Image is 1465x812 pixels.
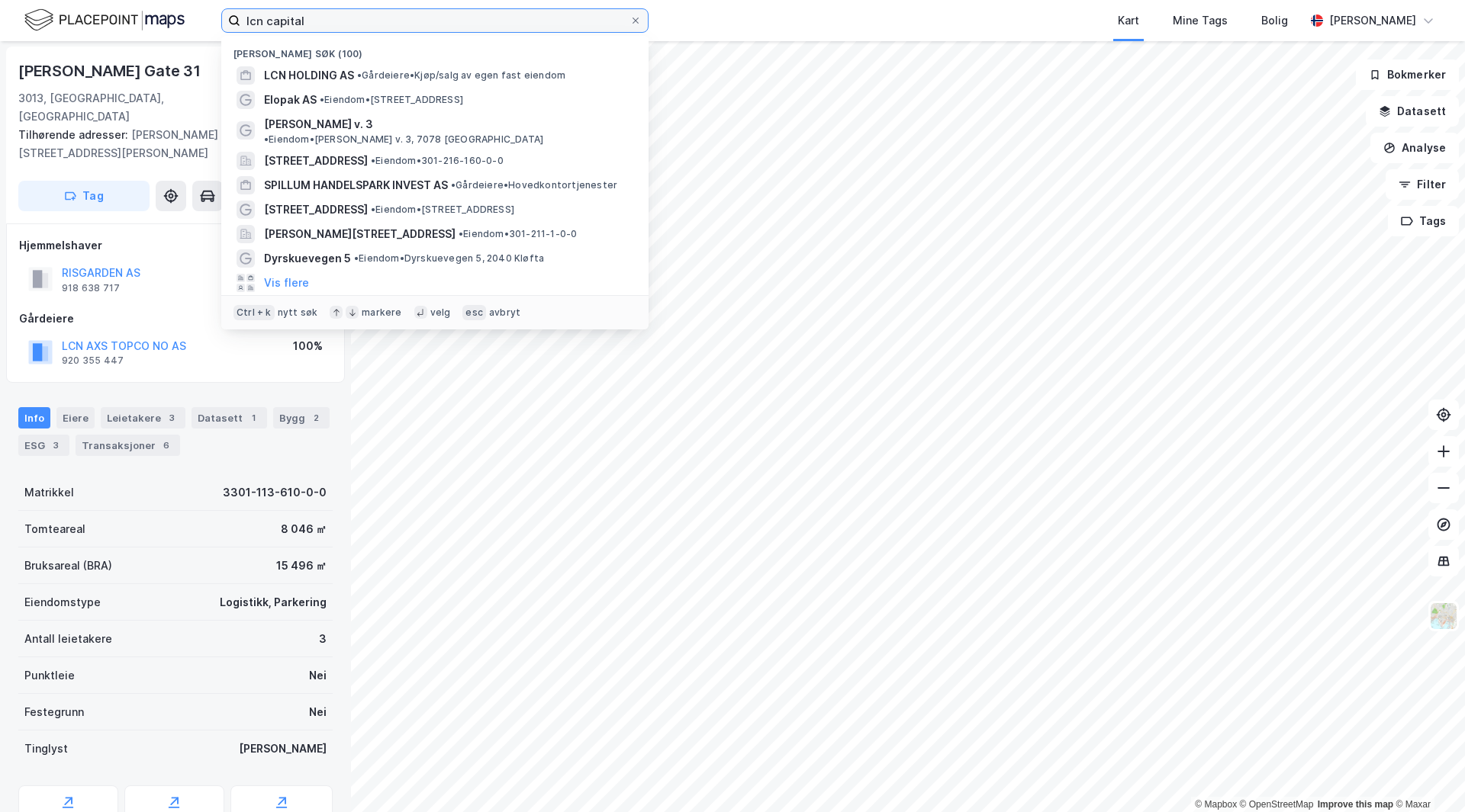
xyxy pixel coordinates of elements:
[308,410,324,425] div: 2
[1386,169,1459,200] button: Filter
[62,282,120,294] div: 918 638 717
[24,666,75,685] div: Punktleie
[101,407,185,428] div: Leietakere
[459,228,463,239] span: •
[489,307,520,319] div: avbryt
[273,407,330,428] div: Bygg
[264,249,351,268] span: Dyrskuevegen 5
[357,69,362,81] span: •
[354,252,359,264] span: •
[320,94,463,106] span: Eiendom • [STREET_ADDRESS]
[1261,11,1288,30] div: Bolig
[24,703,84,721] div: Festegrunn
[264,115,373,133] span: [PERSON_NAME] v. 3
[19,236,332,255] div: Hjemmelshaver
[223,483,327,502] div: 3301-113-610-0-0
[264,152,368,170] span: [STREET_ADDRESS]
[1429,602,1458,631] img: Z
[319,630,327,648] div: 3
[76,435,180,456] div: Transaksjoner
[264,133,269,145] span: •
[24,7,185,34] img: logo.f888ab2527a4732fd821a326f86c7f29.svg
[1388,206,1459,236] button: Tags
[24,520,85,538] div: Tomteareal
[18,128,131,141] span: Tilhørende adresser:
[281,520,327,538] div: 8 046 ㎡
[1329,11,1416,30] div: [PERSON_NAME]
[371,204,514,216] span: Eiendom • [STREET_ADDRESS]
[451,179,617,191] span: Gårdeiere • Hovedkontortjenester
[293,337,323,355] div: 100%
[430,307,451,319] div: velg
[18,407,50,428] div: Info
[192,407,267,428] div: Datasett
[264,225,456,243] span: [PERSON_NAME][STREET_ADDRESS]
[24,557,112,575] div: Bruksareal (BRA)
[1318,799,1393,810] a: Improve this map
[264,66,354,85] span: LCN HOLDING AS
[1173,11,1228,30] div: Mine Tags
[371,204,375,215] span: •
[309,666,327,685] div: Nei
[357,69,565,82] span: Gårdeiere • Kjøp/salg av egen fast eiendom
[264,201,368,219] span: [STREET_ADDRESS]
[221,36,649,63] div: [PERSON_NAME] søk (100)
[264,91,317,109] span: Elopak AS
[24,593,101,611] div: Eiendomstype
[24,740,68,758] div: Tinglyst
[18,89,246,126] div: 3013, [GEOGRAPHIC_DATA], [GEOGRAPHIC_DATA]
[264,176,448,194] span: SPILLUM HANDELSPARK INVEST AS
[62,355,124,367] div: 920 355 447
[18,181,150,211] button: Tag
[1195,799,1237,810] a: Mapbox
[239,740,327,758] div: [PERSON_NAME]
[24,630,112,648] div: Antall leietakere
[354,252,544,265] span: Eiendom • Dyrskuevegen 5, 2040 Kløfta
[246,410,261,425] div: 1
[264,133,543,146] span: Eiendom • [PERSON_NAME] v. 3, 7078 [GEOGRAPHIC_DATA]
[264,274,309,292] button: Vis flere
[19,310,332,328] div: Gårdeiere
[18,435,69,456] div: ESG
[462,305,486,320] div: esc
[309,703,327,721] div: Nei
[1366,96,1459,127] button: Datasett
[1389,739,1465,812] iframe: Chat Widget
[233,305,275,320] div: Ctrl + k
[56,407,95,428] div: Eiere
[371,155,504,167] span: Eiendom • 301-216-160-0-0
[276,557,327,575] div: 15 496 ㎡
[371,155,375,166] span: •
[459,228,577,240] span: Eiendom • 301-211-1-0-0
[159,438,174,453] div: 6
[320,94,324,105] span: •
[451,179,456,191] span: •
[278,307,318,319] div: nytt søk
[1370,133,1459,163] button: Analyse
[1389,739,1465,812] div: Kontrollprogram for chat
[362,307,401,319] div: markere
[18,59,204,83] div: [PERSON_NAME] Gate 31
[240,9,629,32] input: Søk på adresse, matrikkel, gårdeiere, leietakere eller personer
[1240,799,1314,810] a: OpenStreetMap
[48,438,63,453] div: 3
[1118,11,1139,30] div: Kart
[1356,59,1459,90] button: Bokmerker
[24,483,74,502] div: Matrikkel
[164,410,179,425] div: 3
[220,593,327,611] div: Logistikk, Parkering
[18,126,320,162] div: [PERSON_NAME] Haugs Gate [STREET_ADDRESS][PERSON_NAME]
